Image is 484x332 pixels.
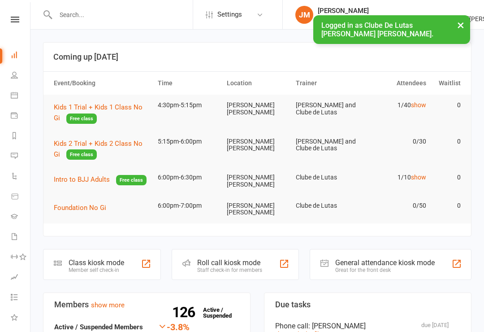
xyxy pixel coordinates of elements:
td: 0 [430,167,465,188]
strong: Active / Suspended Members [54,323,143,331]
td: 4:30pm-5:15pm [154,95,223,116]
td: 0 [430,131,465,152]
td: [PERSON_NAME] [PERSON_NAME] [223,95,292,123]
a: Calendar [11,86,31,106]
button: Foundation No Gi [54,202,112,213]
div: Roll call kiosk mode [197,258,262,267]
div: Member self check-in [69,267,124,273]
span: Free class [116,175,147,185]
th: Time [154,72,223,95]
td: 6:00pm-7:00pm [154,195,223,216]
td: [PERSON_NAME] and Clube de Lutas [292,131,361,159]
button: Kids 2 Trial + Kids 2 Class No GiFree class [54,138,150,160]
a: Assessments [11,268,31,288]
a: Reports [11,127,31,147]
td: [PERSON_NAME] [PERSON_NAME] [223,167,292,195]
td: 1/10 [361,167,430,188]
a: show more [91,301,125,309]
span: Settings [217,4,242,25]
button: Kids 1 Trial + Kids 1 Class No GiFree class [54,102,150,124]
th: Trainer [292,72,361,95]
div: Phone call [275,322,460,330]
td: 0 [430,95,465,116]
td: 1/40 [361,95,430,116]
button: × [453,15,469,35]
th: Event/Booking [50,72,154,95]
span: : [PERSON_NAME] [308,322,366,330]
td: 6:00pm-6:30pm [154,167,223,188]
h3: Due tasks [275,300,460,309]
a: show [411,101,426,109]
a: People [11,66,31,86]
td: 0/30 [361,131,430,152]
a: 126Active / Suspended [199,300,238,325]
div: General attendance kiosk mode [335,258,435,267]
th: Location [223,72,292,95]
div: Staff check-in for members [197,267,262,273]
div: Great for the front desk [335,267,435,273]
td: [PERSON_NAME] [PERSON_NAME] [223,131,292,159]
input: Search... [53,9,193,21]
td: 0/50 [361,195,430,216]
div: JM [295,6,313,24]
a: Product Sales [11,187,31,207]
a: show [411,174,426,181]
td: 0 [430,195,465,216]
a: Dashboard [11,46,31,66]
span: Free class [66,114,97,124]
div: -3.8% [156,322,190,332]
a: What's New [11,308,31,328]
td: 5:15pm-6:00pm [154,131,223,152]
td: [PERSON_NAME] and Clube de Lutas [292,95,361,123]
h3: Coming up [DATE] [53,52,461,61]
button: Intro to BJJ AdultsFree class [54,174,147,185]
td: Clube de Lutas [292,195,361,216]
span: Foundation No Gi [54,204,106,212]
a: Payments [11,106,31,127]
td: [PERSON_NAME] [PERSON_NAME] [223,195,292,223]
strong: 126 [172,306,199,319]
th: Attendees [361,72,430,95]
td: Clube de Lutas [292,167,361,188]
th: Waitlist [430,72,465,95]
div: Class kiosk mode [69,258,124,267]
span: Intro to BJJ Adults [54,175,110,183]
span: Free class [66,149,97,160]
span: Kids 2 Trial + Kids 2 Class No Gi [54,140,143,158]
span: Logged in as Clube De Lutas [PERSON_NAME] [PERSON_NAME]. [321,21,433,38]
h3: Members [54,300,239,309]
span: Kids 1 Trial + Kids 1 Class No Gi [54,103,143,122]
